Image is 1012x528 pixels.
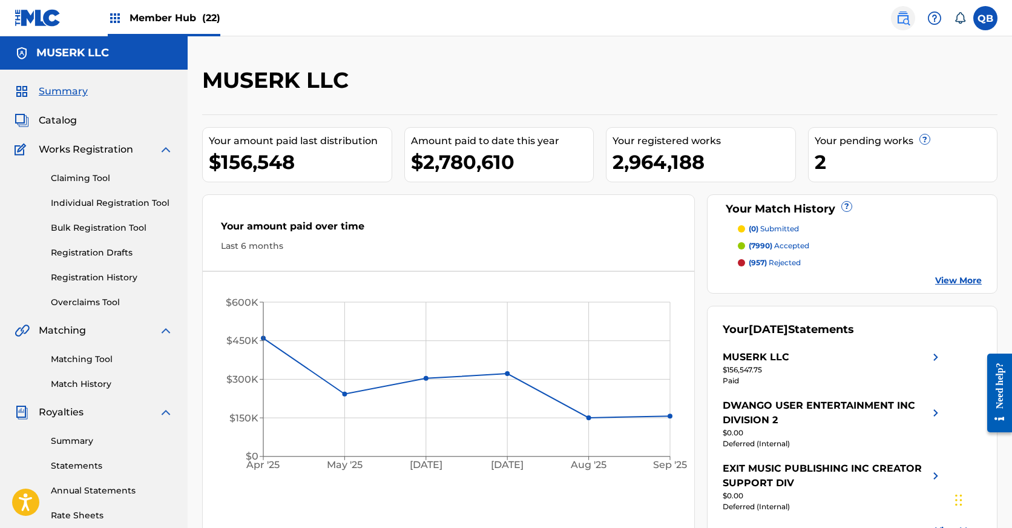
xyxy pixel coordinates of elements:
[159,142,173,157] img: expand
[39,405,84,420] span: Royalties
[896,11,910,25] img: search
[723,490,943,501] div: $0.00
[935,274,982,287] a: View More
[411,134,594,148] div: Amount paid to date this year
[15,84,88,99] a: SummarySummary
[978,344,1012,441] iframe: Resource Center
[842,202,852,211] span: ?
[491,459,524,470] tspan: [DATE]
[159,405,173,420] img: expand
[613,148,795,176] div: 2,964,188
[723,461,928,490] div: EXIT MUSIC PUBLISHING INC CREATOR SUPPORT DIV
[246,459,280,470] tspan: Apr '25
[51,271,173,284] a: Registration History
[39,323,86,338] span: Matching
[159,323,173,338] img: expand
[723,438,943,449] div: Deferred (Internal)
[202,12,220,24] span: (22)
[15,84,29,99] img: Summary
[954,12,966,24] div: Notifications
[723,322,854,338] div: Your Statements
[209,134,392,148] div: Your amount paid last distribution
[51,509,173,522] a: Rate Sheets
[928,398,943,427] img: right chevron icon
[51,460,173,472] a: Statements
[226,374,258,385] tspan: $300K
[51,246,173,259] a: Registration Drafts
[51,296,173,309] a: Overclaims Tool
[922,6,947,30] div: Help
[51,222,173,234] a: Bulk Registration Tool
[738,223,982,234] a: (0) submitted
[51,172,173,185] a: Claiming Tool
[246,450,258,462] tspan: $0
[229,412,258,424] tspan: $150K
[723,350,943,386] a: MUSERK LLCright chevron icon$156,547.75Paid
[920,134,930,144] span: ?
[51,484,173,497] a: Annual Statements
[51,378,173,391] a: Match History
[15,405,29,420] img: Royalties
[927,11,942,25] img: help
[815,148,997,176] div: 2
[51,435,173,447] a: Summary
[891,6,915,30] a: Public Search
[202,67,355,94] h2: MUSERK LLC
[723,501,943,512] div: Deferred (Internal)
[749,241,772,250] span: (7990)
[39,84,88,99] span: Summary
[749,258,767,267] span: (957)
[327,459,363,470] tspan: May '25
[39,113,77,128] span: Catalog
[749,240,809,251] p: accepted
[15,323,30,338] img: Matching
[15,113,29,128] img: Catalog
[15,46,29,61] img: Accounts
[723,365,943,375] div: $156,547.75
[108,11,122,25] img: Top Rightsholders
[738,257,982,268] a: (957) rejected
[221,240,676,252] div: Last 6 months
[951,470,1012,528] iframe: Chat Widget
[613,134,795,148] div: Your registered works
[130,11,220,25] span: Member Hub
[815,134,997,148] div: Your pending works
[411,148,594,176] div: $2,780,610
[723,398,943,449] a: DWANGO USER ENTERTAINMENT INC DIVISION 2right chevron icon$0.00Deferred (Internal)
[723,427,943,438] div: $0.00
[15,142,30,157] img: Works Registration
[738,240,982,251] a: (7990) accepted
[749,323,788,336] span: [DATE]
[226,335,258,346] tspan: $450K
[51,197,173,210] a: Individual Registration Tool
[723,461,943,512] a: EXIT MUSIC PUBLISHING INC CREATOR SUPPORT DIVright chevron icon$0.00Deferred (Internal)
[570,459,606,470] tspan: Aug '25
[749,224,758,233] span: (0)
[410,459,442,470] tspan: [DATE]
[36,46,109,60] h5: MUSERK LLC
[15,113,77,128] a: CatalogCatalog
[955,482,962,518] div: Drag
[928,350,943,365] img: right chevron icon
[723,375,943,386] div: Paid
[723,398,928,427] div: DWANGO USER ENTERTAINMENT INC DIVISION 2
[723,201,982,217] div: Your Match History
[39,142,133,157] span: Works Registration
[226,297,258,308] tspan: $600K
[221,219,676,240] div: Your amount paid over time
[653,459,687,470] tspan: Sep '25
[723,350,789,365] div: MUSERK LLC
[15,9,61,27] img: MLC Logo
[749,223,799,234] p: submitted
[209,148,392,176] div: $156,548
[51,353,173,366] a: Matching Tool
[928,461,943,490] img: right chevron icon
[749,257,801,268] p: rejected
[973,6,997,30] div: User Menu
